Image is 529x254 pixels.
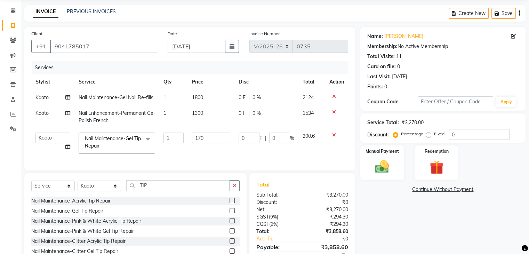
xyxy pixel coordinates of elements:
a: Add Tip [251,235,311,243]
img: _cash.svg [371,159,393,175]
div: Sub Total: [251,191,302,199]
label: Client [31,31,42,37]
div: Discount: [367,131,389,138]
span: 2124 [303,94,314,101]
span: 0 F [239,110,246,117]
span: 0 % [253,110,261,117]
span: Total [256,181,272,188]
div: ( ) [251,221,302,228]
div: ₹3,858.60 [302,243,353,251]
div: Card on file: [367,63,396,70]
th: Qty [159,74,188,90]
div: Name: [367,33,383,40]
div: Nail Maintenance-Gel Tip Repair [31,207,103,215]
div: 0 [384,83,387,90]
div: ( ) [251,213,302,221]
input: Search or Scan [126,180,230,191]
a: PREVIOUS INVOICES [67,8,116,15]
span: Kaoto [35,94,49,101]
div: No Active Membership [367,43,519,50]
label: Date [168,31,177,37]
span: SGST [256,214,269,220]
div: Nail Maintenance-Pink & White Gel Tip Repair [31,228,134,235]
div: 0 [397,63,400,70]
input: Enter Offer / Coupon Code [418,96,494,107]
div: ₹0 [302,199,353,206]
button: +91 [31,40,51,53]
div: Payable: [251,243,302,251]
button: Apply [496,97,516,107]
span: 1800 [192,94,203,101]
div: Net: [251,206,302,213]
div: [DATE] [392,73,407,80]
span: Nail Maintenance-Gel Nail Re-fills [79,94,153,101]
div: Service Total: [367,119,399,126]
th: Service [74,74,159,90]
span: 1 [163,110,166,116]
div: ₹3,270.00 [302,191,353,199]
span: 1534 [303,110,314,116]
div: Coupon Code [367,98,418,105]
th: Action [325,74,348,90]
th: Total [298,74,325,90]
a: x [99,143,103,149]
div: ₹3,270.00 [302,206,353,213]
label: Invoice Number [249,31,280,37]
div: Total: [251,228,302,235]
span: 200.6 [303,133,315,139]
span: % [290,135,294,142]
label: Redemption [425,148,449,154]
span: | [248,94,250,101]
div: Total Visits: [367,53,395,60]
div: Last Visit: [367,73,391,80]
div: 11 [396,53,402,60]
div: ₹294.30 [302,213,353,221]
div: Nail Maintenance-Glitter Acrylic Tip Repair [31,238,126,245]
span: Nail Maintenance-Gel Tip Repair [85,135,141,149]
span: 0 F [239,94,246,101]
img: _gift.svg [425,159,448,176]
button: Create New [449,8,489,19]
span: | [248,110,250,117]
span: Kaoto [35,110,49,116]
span: 0 % [253,94,261,101]
label: Manual Payment [366,148,399,154]
label: Fixed [434,131,444,137]
div: ₹294.30 [302,221,353,228]
th: Disc [234,74,298,90]
div: ₹0 [311,235,353,243]
span: Nail Enhancement-Permanent Gel Polish French [79,110,154,124]
div: ₹3,270.00 [402,119,424,126]
div: ₹3,858.60 [302,228,353,235]
a: [PERSON_NAME] [384,33,423,40]
div: Points: [367,83,383,90]
div: Services [32,61,353,74]
div: Nail Maintenance-Acrylic Tip Repair [31,197,111,205]
div: Membership: [367,43,398,50]
button: Save [491,8,516,19]
span: 1300 [192,110,203,116]
span: 9% [271,221,277,227]
th: Price [188,74,234,90]
a: INVOICE [33,6,58,18]
a: Continue Without Payment [362,186,524,193]
span: CGST [256,221,269,227]
span: | [265,135,266,142]
span: 9% [270,214,277,220]
th: Stylist [31,74,74,90]
span: F [259,135,262,142]
label: Percentage [401,131,423,137]
input: Search by Name/Mobile/Email/Code [50,40,157,53]
span: 1 [163,94,166,101]
div: Discount: [251,199,302,206]
div: Nail Maintenance-Pink & White Acrylic Tip Repair [31,217,141,225]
